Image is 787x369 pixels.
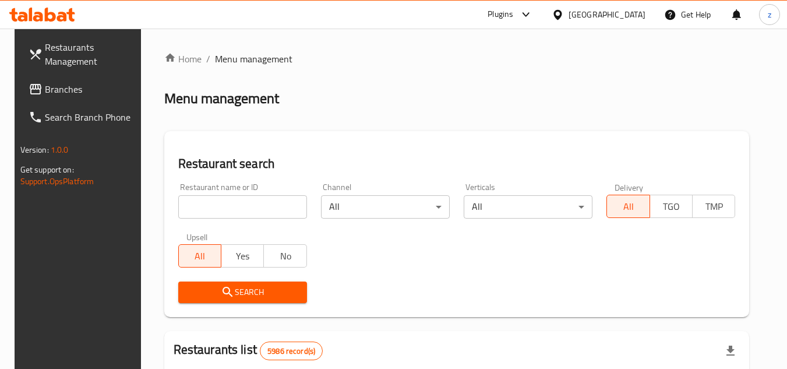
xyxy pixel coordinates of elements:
span: Yes [226,248,259,265]
button: Search [178,282,307,303]
span: Get support on: [20,162,74,177]
label: Upsell [186,233,208,241]
span: Branches [45,82,137,96]
button: No [263,244,306,268]
span: Version: [20,142,49,157]
input: Search for restaurant name or ID.. [178,195,307,219]
span: z [768,8,771,21]
span: 1.0.0 [51,142,69,157]
span: Search Branch Phone [45,110,137,124]
div: Plugins [488,8,513,22]
a: Restaurants Management [19,33,146,75]
a: Support.OpsPlatform [20,174,94,189]
h2: Restaurant search [178,155,736,173]
div: All [321,195,450,219]
div: Export file [717,337,744,365]
span: 5986 record(s) [260,346,322,357]
span: No [269,248,302,265]
button: Yes [221,244,264,268]
nav: breadcrumb [164,52,750,66]
span: Restaurants Management [45,40,137,68]
div: Total records count [260,342,323,360]
a: Home [164,52,202,66]
li: / [206,52,210,66]
button: All [178,244,221,268]
span: TGO [655,198,688,215]
div: All [464,195,592,219]
a: Search Branch Phone [19,103,146,131]
button: TGO [650,195,693,218]
span: TMP [697,198,730,215]
div: [GEOGRAPHIC_DATA] [569,8,645,21]
span: Search [188,285,298,300]
h2: Menu management [164,89,279,108]
label: Delivery [615,183,644,191]
button: All [606,195,650,218]
span: Menu management [215,52,292,66]
h2: Restaurants list [174,341,323,360]
span: All [183,248,217,265]
button: TMP [692,195,735,218]
a: Branches [19,75,146,103]
span: All [612,198,645,215]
